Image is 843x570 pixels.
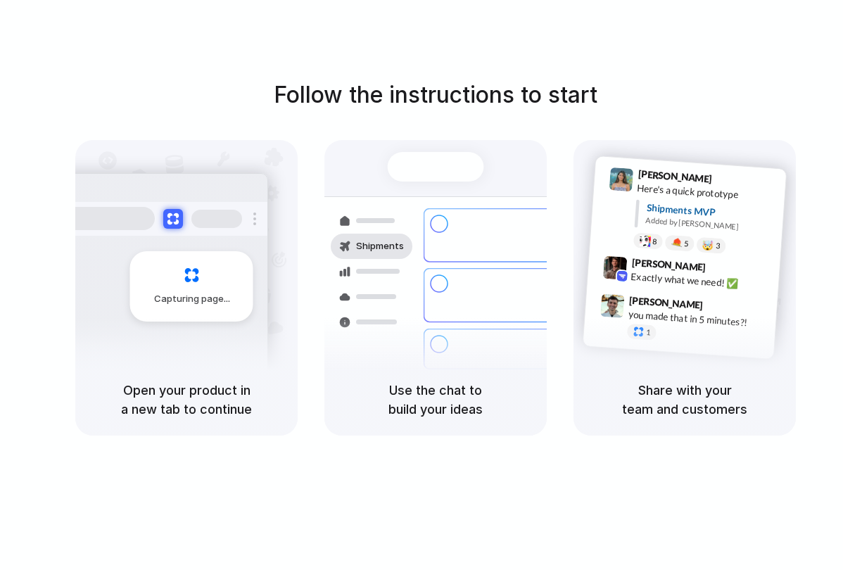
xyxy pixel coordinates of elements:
h1: Follow the instructions to start [274,78,597,112]
span: 8 [652,237,657,245]
div: 🤯 [702,240,714,251]
span: Shipments [356,239,404,253]
div: Added by [PERSON_NAME] [645,214,775,234]
div: you made that in 5 minutes?! [628,307,768,331]
span: 5 [684,239,689,247]
span: 9:41 AM [716,172,745,189]
span: [PERSON_NAME] [629,292,704,312]
h5: Open your product in a new tab to continue [92,381,281,419]
span: Capturing page [154,292,232,306]
h5: Share with your team and customers [590,381,779,419]
span: [PERSON_NAME] [631,254,706,274]
div: Exactly what we need! ✅ [630,269,771,293]
span: 9:42 AM [710,261,739,278]
span: 1 [646,328,651,336]
h5: Use the chat to build your ideas [341,381,530,419]
span: 3 [716,241,721,249]
div: Here's a quick prototype [637,180,778,204]
span: 9:47 AM [707,299,736,316]
div: Shipments MVP [646,200,776,223]
span: [PERSON_NAME] [638,166,712,186]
